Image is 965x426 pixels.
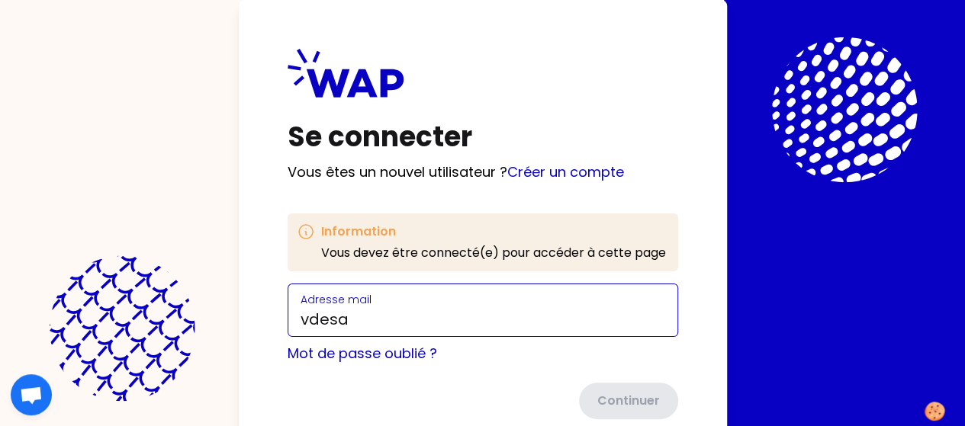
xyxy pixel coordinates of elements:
[579,383,678,419] button: Continuer
[301,292,372,307] label: Adresse mail
[288,344,437,363] a: Mot de passe oublié ?
[507,162,624,181] a: Créer un compte
[321,223,666,241] h3: Information
[288,122,678,152] h1: Se connecter
[288,162,678,183] p: Vous êtes un nouvel utilisateur ?
[321,244,666,262] p: Vous devez être connecté(e) pour accéder à cette page
[11,374,52,415] div: Ouvrir le chat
